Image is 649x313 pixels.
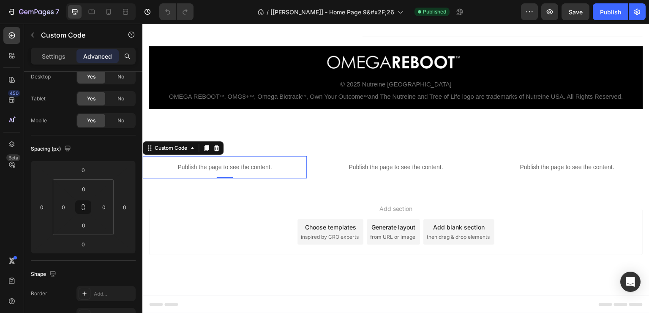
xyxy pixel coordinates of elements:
[569,8,583,16] span: Save
[87,117,95,124] span: Yes
[198,57,309,64] span: © 2025 Nutreine [GEOGRAPHIC_DATA]
[77,70,82,74] sup: TM
[142,24,649,313] iframe: Design area
[27,70,77,76] span: OMEGA REBOOT
[11,121,46,128] div: Custom Code
[117,95,124,103] span: No
[163,199,214,208] div: Choose templates
[228,210,273,217] span: from URL or image
[291,199,342,208] div: Add blank section
[55,7,59,17] p: 7
[159,3,194,20] div: Undo/Redo
[57,201,70,213] input: 0px
[562,3,589,20] button: Save
[75,238,92,251] input: 0
[42,52,65,61] p: Settings
[35,201,48,213] input: 0
[118,201,131,213] input: 0
[107,70,112,74] sup: TM
[6,154,20,161] div: Beta
[94,290,134,298] div: Add...
[31,95,46,103] div: Tablet
[171,139,335,148] p: Publish the page to see the content.
[284,210,347,217] span: then drag & drop elements
[87,95,95,103] span: Yes
[221,70,226,74] sup: TM
[31,269,58,280] div: Shape
[31,73,51,81] div: Desktop
[31,143,73,155] div: Spacing (px)
[31,290,47,297] div: Border
[593,3,628,20] button: Publish
[226,70,480,76] span: and The Nutreine and Tree of Life logo are trademarks of Nutreine USA. All Rights Reserved.
[267,8,269,16] span: /
[3,3,63,20] button: 7
[98,201,110,213] input: 0px
[159,70,164,74] sup: TM
[8,90,20,97] div: 450
[229,199,273,208] div: Generate layout
[87,73,95,81] span: Yes
[270,8,394,16] span: [[PERSON_NAME]] - Home Page 9&#x2F;26
[41,30,113,40] p: Custom Code
[164,70,221,76] span: , Own Your Outcome
[112,70,159,76] span: , Omega Biotrack
[620,272,641,292] div: Open Intercom Messenger
[82,70,107,76] span: , OMG8+
[234,181,274,189] span: Add section
[117,117,124,124] span: No
[343,139,507,148] p: Publish the page to see the content.
[31,117,47,124] div: Mobile
[75,219,92,232] input: 0px
[600,8,621,16] div: Publish
[75,183,92,195] input: 0px
[83,52,112,61] p: Advanced
[158,210,216,217] span: inspired by CRO experts
[423,8,446,16] span: Published
[75,164,92,176] input: 0
[117,73,124,81] span: No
